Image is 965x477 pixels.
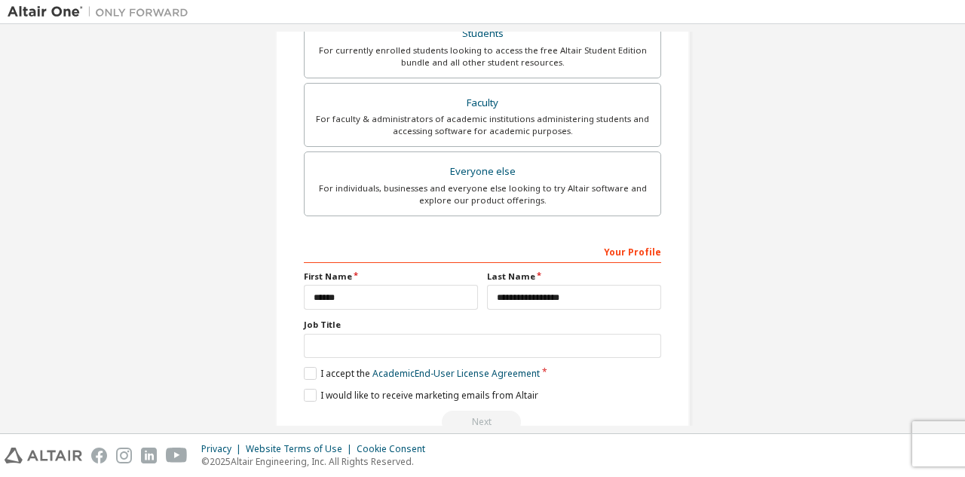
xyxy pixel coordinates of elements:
img: linkedin.svg [141,448,157,463]
img: facebook.svg [91,448,107,463]
p: © 2025 Altair Engineering, Inc. All Rights Reserved. [201,455,434,468]
div: Cookie Consent [357,443,434,455]
div: Everyone else [314,161,651,182]
div: Website Terms of Use [246,443,357,455]
label: Last Name [487,271,661,283]
label: Job Title [304,319,661,331]
div: Your Profile [304,239,661,263]
div: Read and acccept EULA to continue [304,411,661,433]
label: I would like to receive marketing emails from Altair [304,389,538,402]
label: I accept the [304,367,540,380]
img: altair_logo.svg [5,448,82,463]
img: Altair One [8,5,196,20]
div: Faculty [314,93,651,114]
div: For currently enrolled students looking to access the free Altair Student Edition bundle and all ... [314,44,651,69]
img: youtube.svg [166,448,188,463]
img: instagram.svg [116,448,132,463]
div: Students [314,23,651,44]
div: Privacy [201,443,246,455]
div: For individuals, businesses and everyone else looking to try Altair software and explore our prod... [314,182,651,206]
label: First Name [304,271,478,283]
div: For faculty & administrators of academic institutions administering students and accessing softwa... [314,113,651,137]
a: Academic End-User License Agreement [372,367,540,380]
